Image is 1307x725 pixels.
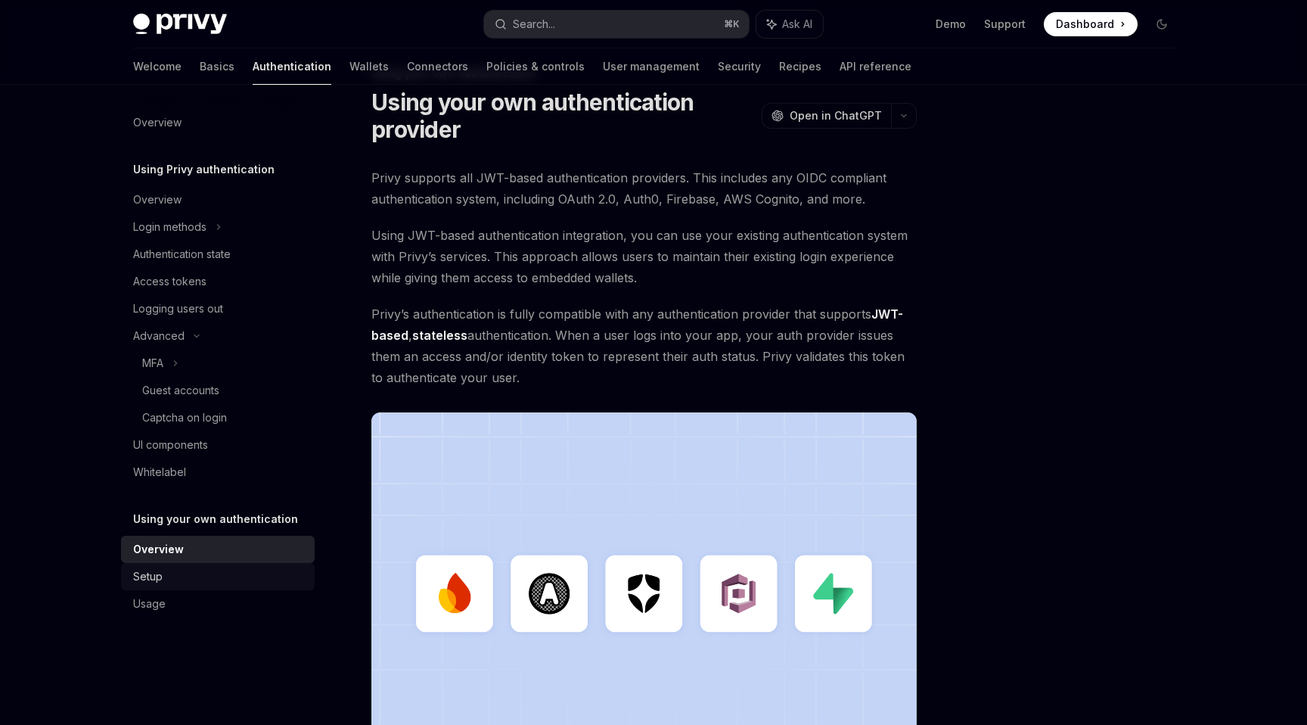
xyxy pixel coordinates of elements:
div: Authentication state [133,245,231,263]
a: API reference [840,48,911,85]
span: Open in ChatGPT [790,108,882,123]
a: Access tokens [121,268,315,295]
a: Support [984,17,1026,32]
a: Overview [121,536,315,563]
a: Authentication state [121,241,315,268]
a: Policies & controls [486,48,585,85]
a: Usage [121,590,315,618]
a: Security [718,48,761,85]
div: Advanced [133,327,185,345]
h5: Using Privy authentication [133,160,275,179]
a: Logging users out [121,295,315,322]
div: Overview [133,191,182,209]
div: Usage [133,595,166,613]
div: Guest accounts [142,381,219,400]
div: Overview [133,540,184,559]
div: Logging users out [133,300,223,318]
a: Wallets [349,48,389,85]
a: stateless [412,328,467,344]
span: Ask AI [782,17,812,32]
button: Ask AI [756,11,823,38]
h1: Using your own authentication provider [371,89,756,143]
a: Guest accounts [121,377,315,404]
span: Using JWT-based authentication integration, you can use your existing authentication system with ... [371,225,917,288]
a: Whitelabel [121,459,315,486]
a: UI components [121,431,315,459]
span: Privy supports all JWT-based authentication providers. This includes any OIDC compliant authentic... [371,167,917,210]
span: Privy’s authentication is fully compatible with any authentication provider that supports , authe... [371,303,917,388]
div: MFA [142,354,163,372]
div: Setup [133,568,163,586]
a: Authentication [253,48,331,85]
a: Welcome [133,48,182,85]
div: Search... [513,15,555,33]
a: Setup [121,563,315,590]
h5: Using your own authentication [133,510,298,528]
div: Access tokens [133,272,206,291]
a: Overview [121,109,315,136]
div: Login methods [133,218,206,236]
a: Demo [936,17,966,32]
a: Basics [200,48,234,85]
button: Search...⌘K [484,11,749,38]
a: Captcha on login [121,404,315,431]
a: Recipes [779,48,821,85]
button: Toggle dark mode [1150,12,1174,36]
span: Dashboard [1056,17,1114,32]
a: User management [603,48,700,85]
span: ⌘ K [724,18,740,30]
a: Overview [121,186,315,213]
a: Dashboard [1044,12,1138,36]
a: Connectors [407,48,468,85]
div: UI components [133,436,208,454]
div: Overview [133,114,182,132]
div: Whitelabel [133,463,186,481]
img: dark logo [133,14,227,35]
div: Captcha on login [142,409,227,427]
button: Open in ChatGPT [762,103,891,129]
